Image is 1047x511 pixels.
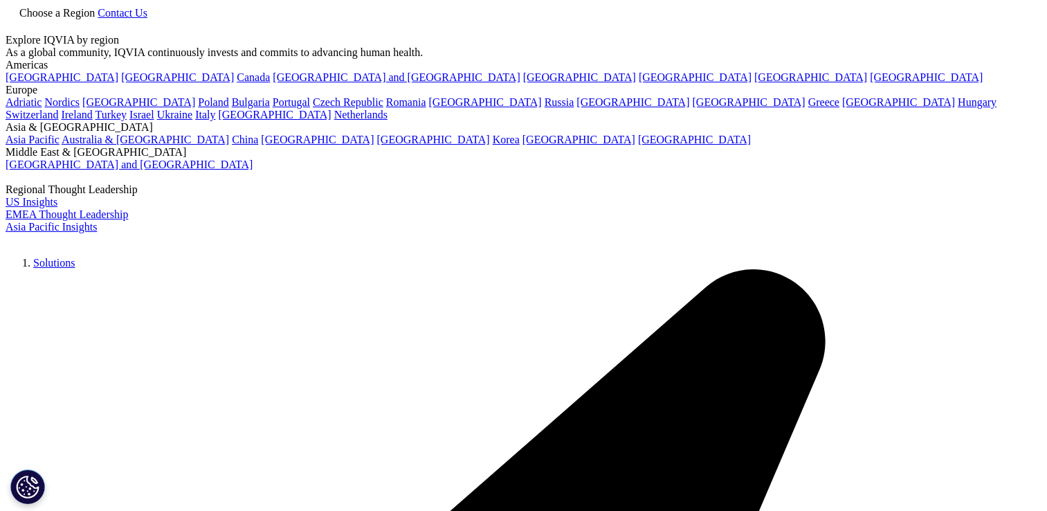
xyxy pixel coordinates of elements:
a: Portugal [273,96,310,108]
a: Russia [545,96,574,108]
a: Poland [198,96,228,108]
a: Netherlands [334,109,388,120]
div: As a global community, IQVIA continuously invests and commits to advancing human health. [6,46,1041,59]
a: Canada [237,71,270,83]
a: [GEOGRAPHIC_DATA] [261,134,374,145]
a: Asia Pacific [6,134,60,145]
a: Adriatic [6,96,42,108]
a: [GEOGRAPHIC_DATA] and [GEOGRAPHIC_DATA] [6,159,253,170]
a: Korea [493,134,520,145]
a: [GEOGRAPHIC_DATA] [377,134,490,145]
a: EMEA Thought Leadership [6,208,128,220]
a: [GEOGRAPHIC_DATA] [121,71,234,83]
a: [GEOGRAPHIC_DATA] [82,96,195,108]
a: [GEOGRAPHIC_DATA] [639,71,752,83]
a: Hungary [958,96,996,108]
a: Contact Us [98,7,147,19]
a: [GEOGRAPHIC_DATA] [218,109,331,120]
div: Regional Thought Leadership [6,183,1041,196]
div: Middle East & [GEOGRAPHIC_DATA] [6,146,1041,159]
div: Europe [6,84,1041,96]
a: Israel [129,109,154,120]
a: Czech Republic [313,96,383,108]
a: Turkey [95,109,127,120]
a: Switzerland [6,109,58,120]
a: Italy [195,109,215,120]
a: [GEOGRAPHIC_DATA] [870,71,983,83]
a: Australia & [GEOGRAPHIC_DATA] [62,134,229,145]
a: Romania [386,96,426,108]
a: [GEOGRAPHIC_DATA] [754,71,867,83]
a: Ireland [61,109,92,120]
div: Explore IQVIA by region [6,34,1041,46]
a: [GEOGRAPHIC_DATA] [576,96,689,108]
a: [GEOGRAPHIC_DATA] [6,71,118,83]
a: [GEOGRAPHIC_DATA] and [GEOGRAPHIC_DATA] [273,71,520,83]
a: [GEOGRAPHIC_DATA] [842,96,955,108]
a: Nordics [44,96,80,108]
a: US Insights [6,196,57,208]
a: Asia Pacific Insights [6,221,97,233]
a: [GEOGRAPHIC_DATA] [693,96,805,108]
a: [GEOGRAPHIC_DATA] [523,71,636,83]
a: Bulgaria [232,96,270,108]
a: Solutions [33,257,75,269]
a: Ukraine [157,109,193,120]
div: Americas [6,59,1041,71]
div: Asia & [GEOGRAPHIC_DATA] [6,121,1041,134]
a: China [232,134,258,145]
a: Greece [808,96,839,108]
a: [GEOGRAPHIC_DATA] [522,134,635,145]
button: Definições de cookies [10,469,45,504]
a: [GEOGRAPHIC_DATA] [638,134,751,145]
a: [GEOGRAPHIC_DATA] [429,96,542,108]
span: Choose a Region [19,7,95,19]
